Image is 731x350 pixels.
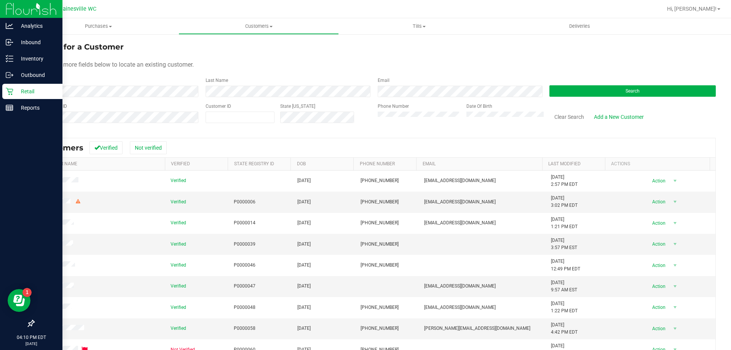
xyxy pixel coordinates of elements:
[179,23,338,30] span: Customers
[670,323,680,334] span: select
[466,103,492,110] label: Date Of Birth
[670,260,680,271] span: select
[171,262,186,269] span: Verified
[645,239,670,249] span: Action
[360,161,395,166] a: Phone Number
[297,304,311,311] span: [DATE]
[171,241,186,248] span: Verified
[179,18,339,34] a: Customers
[171,161,190,166] a: Verified
[551,279,577,294] span: [DATE] 9:57 AM EST
[13,70,59,80] p: Outbound
[611,161,707,166] div: Actions
[297,262,311,269] span: [DATE]
[234,198,255,206] span: P0000006
[361,198,399,206] span: [PHONE_NUMBER]
[548,161,581,166] a: Last Modified
[297,325,311,332] span: [DATE]
[171,219,186,227] span: Verified
[34,61,194,68] span: Use one or more fields below to locate an existing customer.
[626,88,640,94] span: Search
[378,77,389,84] label: Email
[549,85,716,97] button: Search
[13,54,59,63] p: Inventory
[280,103,315,110] label: State [US_STATE]
[6,38,13,46] inline-svg: Inbound
[361,177,399,184] span: [PHONE_NUMBER]
[670,281,680,292] span: select
[361,219,399,227] span: [PHONE_NUMBER]
[13,38,59,47] p: Inbound
[378,103,409,110] label: Phone Number
[3,341,59,347] p: [DATE]
[6,104,13,112] inline-svg: Reports
[645,323,670,334] span: Action
[206,77,228,84] label: Last Name
[424,304,496,311] span: [EMAIL_ADDRESS][DOMAIN_NAME]
[234,325,255,332] span: P0000058
[171,177,186,184] span: Verified
[6,88,13,95] inline-svg: Retail
[670,197,680,207] span: select
[551,174,578,188] span: [DATE] 2:57 PM EDT
[361,241,399,248] span: [PHONE_NUMBER]
[551,216,578,230] span: [DATE] 1:21 PM EDT
[670,302,680,313] span: select
[551,321,578,336] span: [DATE] 4:42 PM EDT
[234,161,274,166] a: State Registry Id
[361,262,399,269] span: [PHONE_NUMBER]
[234,283,255,290] span: P0000047
[171,283,186,290] span: Verified
[670,176,680,186] span: select
[234,219,255,227] span: P0000014
[667,6,717,12] span: Hi, [PERSON_NAME]!
[171,198,186,206] span: Verified
[6,71,13,79] inline-svg: Outbound
[297,241,311,248] span: [DATE]
[670,239,680,249] span: select
[361,304,399,311] span: [PHONE_NUMBER]
[234,304,255,311] span: P0000048
[234,262,255,269] span: P0000046
[424,198,496,206] span: [EMAIL_ADDRESS][DOMAIN_NAME]
[551,195,578,209] span: [DATE] 3:02 PM EDT
[645,260,670,271] span: Action
[34,42,124,51] span: Search for a Customer
[670,218,680,229] span: select
[89,141,123,154] button: Verified
[551,237,577,251] span: [DATE] 3:57 PM EST
[3,334,59,341] p: 04:10 PM EDT
[551,258,580,272] span: [DATE] 12:49 PM EDT
[234,241,255,248] span: P0000039
[59,6,96,12] span: Gainesville WC
[423,161,436,166] a: Email
[13,21,59,30] p: Analytics
[589,110,649,123] a: Add a New Customer
[297,198,311,206] span: [DATE]
[171,304,186,311] span: Verified
[297,283,311,290] span: [DATE]
[645,197,670,207] span: Action
[645,218,670,229] span: Action
[171,325,186,332] span: Verified
[18,23,179,30] span: Purchases
[22,288,32,297] iframe: Resource center unread badge
[339,18,499,34] a: Tills
[424,283,496,290] span: [EMAIL_ADDRESS][DOMAIN_NAME]
[6,22,13,30] inline-svg: Analytics
[206,103,231,110] label: Customer ID
[13,103,59,112] p: Reports
[75,198,81,205] div: Warning - Level 2
[551,300,578,315] span: [DATE] 1:22 PM EDT
[297,161,306,166] a: DOB
[297,177,311,184] span: [DATE]
[361,325,399,332] span: [PHONE_NUMBER]
[424,177,496,184] span: [EMAIL_ADDRESS][DOMAIN_NAME]
[6,55,13,62] inline-svg: Inventory
[13,87,59,96] p: Retail
[8,289,30,312] iframe: Resource center
[549,110,589,123] button: Clear Search
[297,219,311,227] span: [DATE]
[130,141,167,154] button: Not verified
